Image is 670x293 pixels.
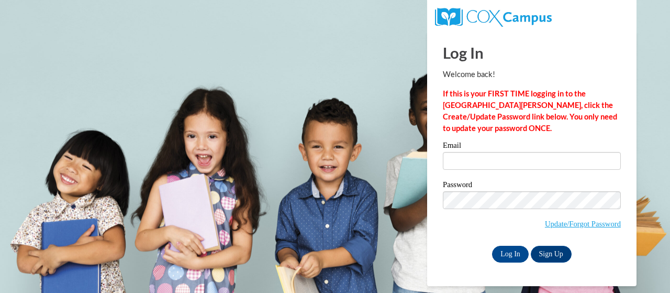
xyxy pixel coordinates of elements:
[443,69,621,80] p: Welcome back!
[435,12,552,21] a: COX Campus
[545,220,621,228] a: Update/Forgot Password
[443,142,621,152] label: Email
[443,89,617,133] strong: If this is your FIRST TIME logging in to the [GEOGRAPHIC_DATA][PERSON_NAME], click the Create/Upd...
[443,42,621,63] h1: Log In
[443,181,621,191] label: Password
[531,246,572,263] a: Sign Up
[435,8,552,27] img: COX Campus
[492,246,529,263] input: Log In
